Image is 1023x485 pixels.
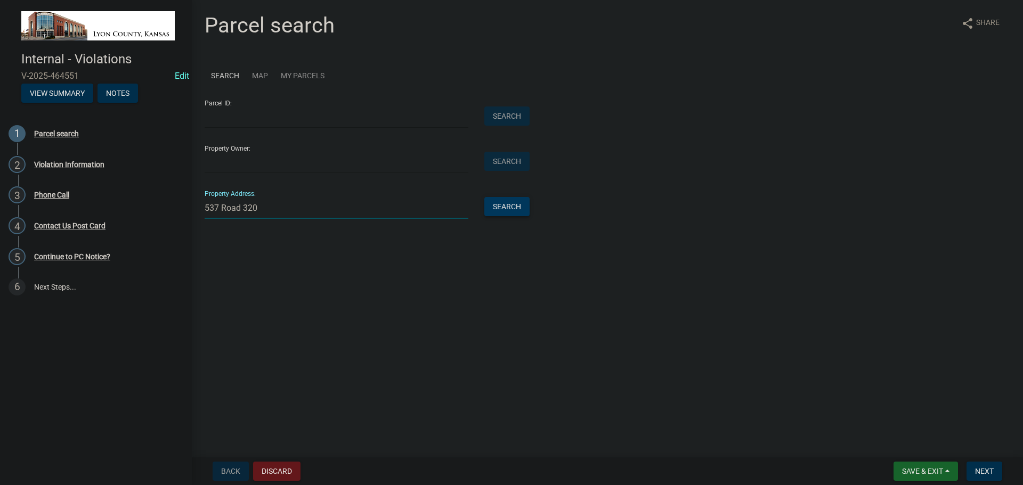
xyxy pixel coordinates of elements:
[953,13,1008,34] button: shareShare
[9,217,26,234] div: 4
[21,11,175,40] img: Lyon County, Kansas
[484,152,530,171] button: Search
[246,60,274,92] a: Map
[975,467,994,475] span: Next
[34,191,69,199] div: Phone Call
[205,60,246,92] a: Search
[21,52,183,67] h4: Internal - Violations
[21,71,170,81] span: V-2025-464551
[9,125,26,142] div: 1
[34,253,110,260] div: Continue to PC Notice?
[34,222,105,229] div: Contact Us Post Card
[894,462,958,481] button: Save & Exit
[34,130,79,137] div: Parcel search
[9,278,26,295] div: 6
[175,71,189,81] a: Edit
[9,156,26,173] div: 2
[21,90,93,98] wm-modal-confirm: Summary
[484,197,530,216] button: Search
[967,462,1002,481] button: Next
[34,161,104,168] div: Violation Information
[21,84,93,103] button: View Summary
[175,71,189,81] wm-modal-confirm: Edit Application Number
[98,90,138,98] wm-modal-confirm: Notes
[253,462,301,481] button: Discard
[484,106,530,126] button: Search
[902,467,943,475] span: Save & Exit
[274,60,331,92] a: My Parcels
[9,248,26,265] div: 5
[205,13,335,38] h1: Parcel search
[9,186,26,203] div: 3
[221,467,240,475] span: Back
[213,462,249,481] button: Back
[98,84,138,103] button: Notes
[976,17,1000,30] span: Share
[961,17,974,30] i: share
